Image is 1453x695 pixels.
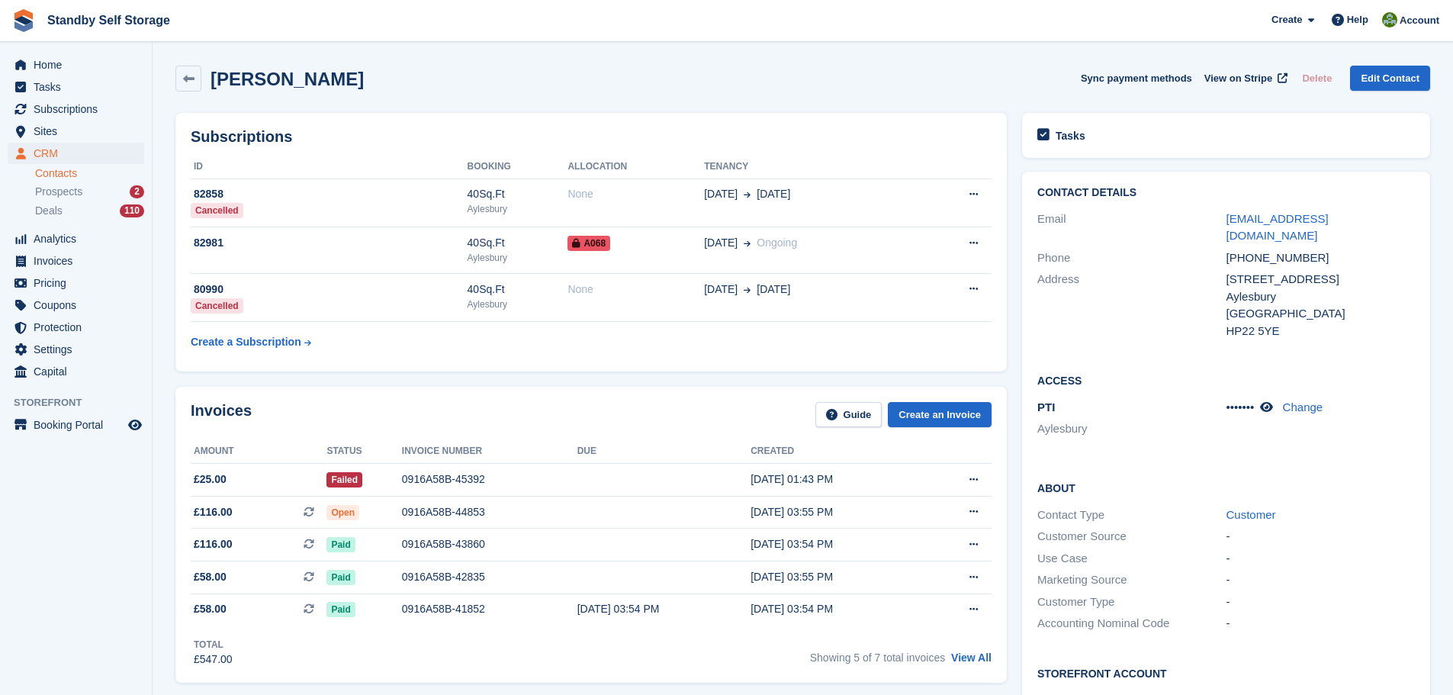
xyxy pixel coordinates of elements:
[34,250,125,272] span: Invoices
[34,54,125,76] span: Home
[577,601,751,617] div: [DATE] 03:54 PM
[1226,323,1415,340] div: HP22 5YE
[1037,507,1226,524] div: Contact Type
[41,8,176,33] a: Standby Self Storage
[8,317,144,338] a: menu
[34,76,125,98] span: Tasks
[194,652,233,668] div: £547.00
[34,339,125,360] span: Settings
[468,251,568,265] div: Aylesbury
[326,472,362,487] span: Failed
[1226,271,1415,288] div: [STREET_ADDRESS]
[1198,66,1291,91] a: View on Stripe
[326,505,359,520] span: Open
[120,204,144,217] div: 110
[191,186,468,202] div: 82858
[1037,615,1226,632] div: Accounting Nominal Code
[8,98,144,120] a: menu
[1226,594,1415,611] div: -
[751,601,924,617] div: [DATE] 03:54 PM
[1037,249,1226,267] div: Phone
[1226,508,1276,521] a: Customer
[191,282,468,298] div: 80990
[326,537,355,552] span: Paid
[757,236,797,249] span: Ongoing
[402,504,577,520] div: 0916A58B-44853
[402,536,577,552] div: 0916A58B-43860
[567,236,610,251] span: A068
[1271,12,1302,27] span: Create
[1226,305,1415,323] div: [GEOGRAPHIC_DATA]
[1037,211,1226,245] div: Email
[34,414,125,436] span: Booking Portal
[757,186,790,202] span: [DATE]
[34,228,125,249] span: Analytics
[12,9,35,32] img: stora-icon-8386f47178a22dfd0bd8f6a31ec36ba5ce8667c1dd55bd0f319d3a0aa187defe.svg
[1037,271,1226,339] div: Address
[8,414,144,436] a: menu
[751,471,924,487] div: [DATE] 01:43 PM
[8,54,144,76] a: menu
[14,395,152,410] span: Storefront
[1037,550,1226,568] div: Use Case
[35,203,144,219] a: Deals 110
[130,185,144,198] div: 2
[1226,249,1415,267] div: [PHONE_NUMBER]
[468,282,568,298] div: 40Sq.Ft
[1382,12,1397,27] img: Steve Hambridge
[34,272,125,294] span: Pricing
[751,439,924,464] th: Created
[1037,528,1226,545] div: Customer Source
[1226,571,1415,589] div: -
[326,439,401,464] th: Status
[1283,401,1323,413] a: Change
[1296,66,1338,91] button: Delete
[8,76,144,98] a: menu
[751,569,924,585] div: [DATE] 03:55 PM
[567,186,704,202] div: None
[567,282,704,298] div: None
[468,186,568,202] div: 40Sq.Ft
[194,601,227,617] span: £58.00
[8,228,144,249] a: menu
[704,282,738,298] span: [DATE]
[1037,480,1415,495] h2: About
[194,569,227,585] span: £58.00
[326,602,355,617] span: Paid
[751,504,924,520] div: [DATE] 03:55 PM
[191,334,301,350] div: Create a Subscription
[1350,66,1430,91] a: Edit Contact
[704,155,918,179] th: Tenancy
[1226,288,1415,306] div: Aylesbury
[35,166,144,181] a: Contacts
[8,143,144,164] a: menu
[35,184,144,200] a: Prospects 2
[1226,528,1415,545] div: -
[1037,594,1226,611] div: Customer Type
[704,235,738,251] span: [DATE]
[34,121,125,142] span: Sites
[1204,71,1272,86] span: View on Stripe
[194,471,227,487] span: £25.00
[8,339,144,360] a: menu
[34,361,125,382] span: Capital
[468,235,568,251] div: 40Sq.Ft
[8,250,144,272] a: menu
[577,439,751,464] th: Due
[468,155,568,179] th: Booking
[8,272,144,294] a: menu
[402,439,577,464] th: Invoice number
[8,294,144,316] a: menu
[191,235,468,251] div: 82981
[1226,212,1329,243] a: [EMAIL_ADDRESS][DOMAIN_NAME]
[468,202,568,216] div: Aylesbury
[1347,12,1368,27] span: Help
[402,471,577,487] div: 0916A58B-45392
[1037,571,1226,589] div: Marketing Source
[191,328,311,356] a: Create a Subscription
[1037,372,1415,388] h2: Access
[191,298,243,314] div: Cancelled
[810,652,945,664] span: Showing 5 of 7 total invoices
[1056,129,1085,143] h2: Tasks
[34,98,125,120] span: Subscriptions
